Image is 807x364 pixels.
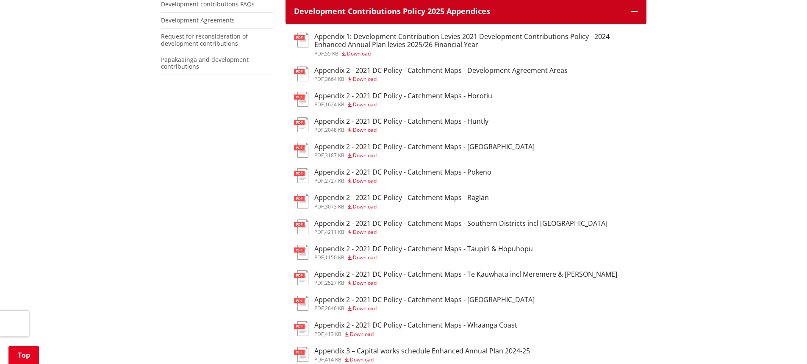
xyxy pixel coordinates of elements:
[314,296,535,304] h3: Appendix 2 - 2021 DC Policy - Catchment Maps - [GEOGRAPHIC_DATA]
[314,101,324,108] span: pdf
[294,296,308,311] img: document-pdf.svg
[294,143,308,158] img: document-pdf.svg
[325,305,344,312] span: 2646 KB
[353,126,377,133] span: Download
[161,32,248,47] a: Request for reconsideration of development contributions
[347,50,371,57] span: Download
[314,117,488,125] h3: Appendix 2 - 2021 DC Policy - Catchment Maps - Huntly
[294,117,488,133] a: Appendix 2 - 2021 DC Policy - Catchment Maps - Huntly pdf,2048 KB Download
[314,357,530,362] div: ,
[294,321,308,336] img: document-pdf.svg
[325,126,344,133] span: 2048 KB
[314,77,568,82] div: ,
[314,332,517,337] div: ,
[353,279,377,286] span: Download
[314,228,324,236] span: pdf
[314,321,517,329] h3: Appendix 2 - 2021 DC Policy - Catchment Maps - Whaanga Coast
[353,203,377,210] span: Download
[294,143,535,158] a: Appendix 2 - 2021 DC Policy - Catchment Maps - [GEOGRAPHIC_DATA] pdf,3187 KB Download
[314,50,324,57] span: pdf
[161,16,235,24] a: Development Agreements
[325,356,341,363] span: 414 KB
[314,279,324,286] span: pdf
[314,306,535,311] div: ,
[314,168,491,176] h3: Appendix 2 - 2021 DC Policy - Catchment Maps - Pokeno
[294,67,568,82] a: Appendix 2 - 2021 DC Policy - Catchment Maps - Development Agreement Areas pdf,3664 KB Download
[314,102,492,107] div: ,
[314,331,324,338] span: pdf
[325,331,341,338] span: 413 KB
[294,92,492,107] a: Appendix 2 - 2021 DC Policy - Catchment Maps - Horotiu pdf,1624 KB Download
[314,143,535,151] h3: Appendix 2 - 2021 DC Policy - Catchment Maps - [GEOGRAPHIC_DATA]
[294,194,308,208] img: document-pdf.svg
[314,153,535,158] div: ,
[325,75,344,83] span: 3664 KB
[314,255,533,260] div: ,
[325,228,344,236] span: 4211 KB
[350,331,374,338] span: Download
[314,254,324,261] span: pdf
[353,254,377,261] span: Download
[768,328,799,359] iframe: Messenger Launcher
[314,356,324,363] span: pdf
[294,220,308,234] img: document-pdf.svg
[325,177,344,184] span: 2727 KB
[325,50,338,57] span: 55 KB
[325,254,344,261] span: 1150 KB
[314,204,489,209] div: ,
[353,177,377,184] span: Download
[161,56,249,71] a: Papakaainga and development contributions
[314,220,607,228] h3: Appendix 2 - 2021 DC Policy - Catchment Maps - Southern Districts incl [GEOGRAPHIC_DATA]
[353,152,377,159] span: Download
[353,101,377,108] span: Download
[294,33,308,47] img: document-pdf.svg
[294,321,517,336] a: Appendix 2 - 2021 DC Policy - Catchment Maps - Whaanga Coast pdf,413 KB Download
[314,51,638,56] div: ,
[294,168,308,183] img: document-pdf.svg
[314,194,489,202] h3: Appendix 2 - 2021 DC Policy - Catchment Maps - Raglan
[314,270,617,278] h3: Appendix 2 - 2021 DC Policy - Catchment Maps - Te Kauwhata incl Meremere & [PERSON_NAME]
[294,245,533,260] a: Appendix 2 - 2021 DC Policy - Catchment Maps - Taupiri & Hopuhopu pdf,1150 KB Download
[314,178,491,183] div: ,
[294,347,308,362] img: document-pdf.svg
[314,75,324,83] span: pdf
[314,203,324,210] span: pdf
[294,347,530,362] a: Appendix 3 – Capital works schedule Enhanced Annual Plan 2024-25 pdf,414 KB Download
[325,101,344,108] span: 1624 KB
[294,245,308,260] img: document-pdf.svg
[314,92,492,100] h3: Appendix 2 - 2021 DC Policy - Catchment Maps - Horotiu
[314,152,324,159] span: pdf
[325,152,344,159] span: 3187 KB
[294,7,623,16] h3: Development Contributions Policy 2025 Appendices
[325,279,344,286] span: 2527 KB
[314,230,607,235] div: ,
[314,281,617,286] div: ,
[294,220,607,235] a: Appendix 2 - 2021 DC Policy - Catchment Maps - Southern Districts incl [GEOGRAPHIC_DATA] pdf,4211...
[353,305,377,312] span: Download
[8,346,39,364] a: Top
[294,67,308,81] img: document-pdf.svg
[294,296,535,311] a: Appendix 2 - 2021 DC Policy - Catchment Maps - [GEOGRAPHIC_DATA] pdf,2646 KB Download
[294,33,638,56] a: Appendix 1: Development Contribution Levies 2021 Development Contributions Policy - 2024 Enhanced...
[294,117,308,132] img: document-pdf.svg
[314,128,488,133] div: ,
[294,92,308,107] img: document-pdf.svg
[314,245,533,253] h3: Appendix 2 - 2021 DC Policy - Catchment Maps - Taupiri & Hopuhopu
[294,270,617,286] a: Appendix 2 - 2021 DC Policy - Catchment Maps - Te Kauwhata incl Meremere & [PERSON_NAME] pdf,2527...
[314,347,530,355] h3: Appendix 3 – Capital works schedule Enhanced Annual Plan 2024-25
[314,33,638,49] h3: Appendix 1: Development Contribution Levies 2021 Development Contributions Policy - 2024 Enhanced...
[294,270,308,285] img: document-pdf.svg
[314,177,324,184] span: pdf
[294,168,491,183] a: Appendix 2 - 2021 DC Policy - Catchment Maps - Pokeno pdf,2727 KB Download
[314,305,324,312] span: pdf
[353,75,377,83] span: Download
[325,203,344,210] span: 3073 KB
[314,126,324,133] span: pdf
[350,356,374,363] span: Download
[294,194,489,209] a: Appendix 2 - 2021 DC Policy - Catchment Maps - Raglan pdf,3073 KB Download
[314,67,568,75] h3: Appendix 2 - 2021 DC Policy - Catchment Maps - Development Agreement Areas
[353,228,377,236] span: Download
